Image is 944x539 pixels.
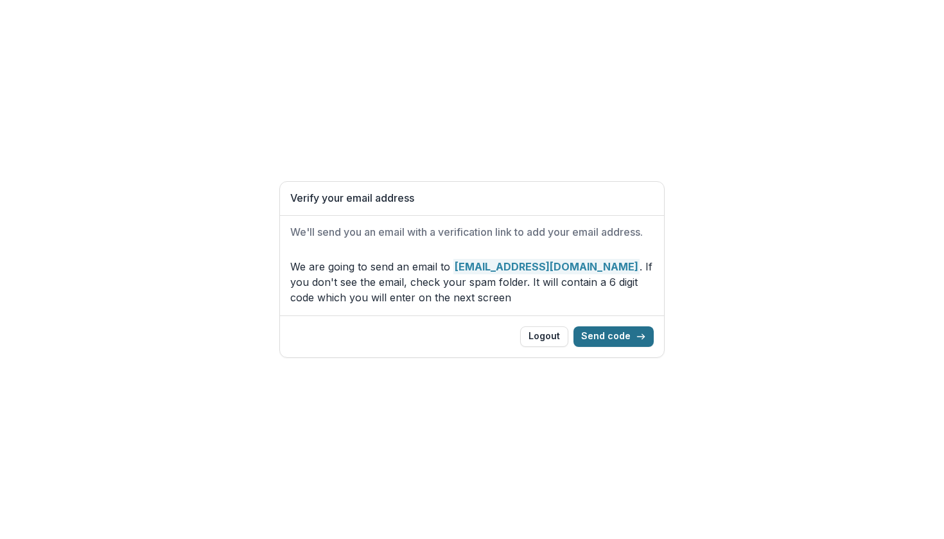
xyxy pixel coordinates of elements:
h2: We'll send you an email with a verification link to add your email address. [290,226,654,238]
p: We are going to send an email to . If you don't see the email, check your spam folder. It will co... [290,259,654,305]
button: Logout [520,326,568,347]
button: Send code [573,326,654,347]
strong: [EMAIL_ADDRESS][DOMAIN_NAME] [453,259,640,274]
h1: Verify your email address [290,192,654,204]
